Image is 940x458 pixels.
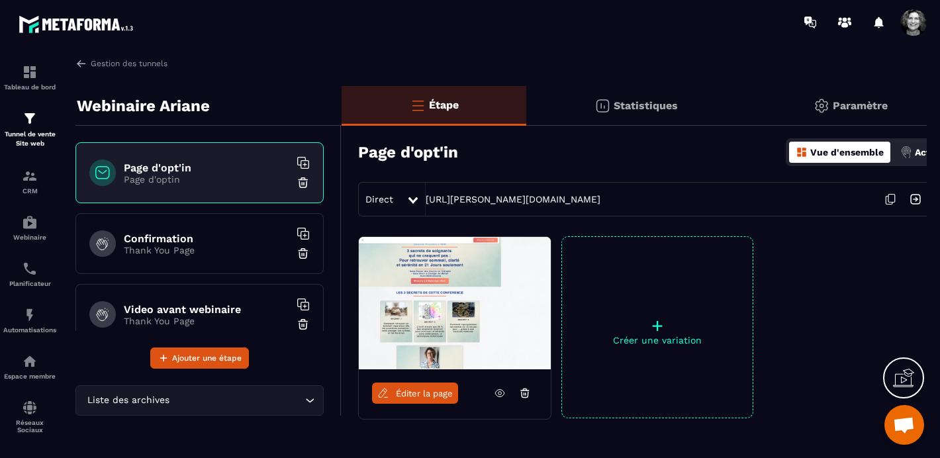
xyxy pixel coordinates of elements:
p: Espace membre [3,373,56,380]
p: Planificateur [3,280,56,287]
h6: Page d'opt'in [124,161,289,174]
h3: Page d'opt'in [358,143,458,161]
p: Créer une variation [562,335,753,345]
img: automations [22,353,38,369]
p: Statistiques [614,99,678,112]
p: Webinaire Ariane [77,93,210,119]
img: automations [22,307,38,323]
img: formation [22,64,38,80]
button: Ajouter une étape [150,347,249,369]
img: social-network [22,400,38,416]
a: Éditer la page [372,383,458,404]
img: actions.d6e523a2.png [900,146,912,158]
img: scheduler [22,261,38,277]
div: Ouvrir le chat [884,405,924,445]
img: stats.20deebd0.svg [594,98,610,114]
img: image [359,237,551,369]
a: formationformationTunnel de vente Site web [3,101,56,158]
img: logo [19,12,138,36]
h6: Video avant webinaire [124,303,289,316]
span: Direct [365,194,393,205]
p: + [562,316,753,335]
p: Tunnel de vente Site web [3,130,56,148]
img: trash [297,176,310,189]
div: Search for option [75,385,324,416]
img: arrow-next.bcc2205e.svg [903,187,928,212]
p: Automatisations [3,326,56,334]
p: Vue d'ensemble [810,147,884,158]
img: trash [297,318,310,331]
a: [URL][PERSON_NAME][DOMAIN_NAME] [426,194,600,205]
a: automationsautomationsAutomatisations [3,297,56,343]
p: Étape [429,99,459,111]
a: social-networksocial-networkRéseaux Sociaux [3,390,56,443]
p: Thank You Page [124,245,289,255]
a: automationsautomationsWebinaire [3,205,56,251]
p: Thank You Page [124,316,289,326]
h6: Confirmation [124,232,289,245]
img: automations [22,214,38,230]
p: CRM [3,187,56,195]
img: formation [22,168,38,184]
a: automationsautomationsEspace membre [3,343,56,390]
input: Search for option [172,393,302,408]
span: Éditer la page [396,389,453,398]
a: formationformationTableau de bord [3,54,56,101]
p: Tableau de bord [3,83,56,91]
a: Gestion des tunnels [75,58,167,69]
p: Page d'optin [124,174,289,185]
a: formationformationCRM [3,158,56,205]
span: Ajouter une étape [172,351,242,365]
img: formation [22,111,38,126]
img: setting-gr.5f69749f.svg [814,98,829,114]
img: dashboard-orange.40269519.svg [796,146,808,158]
img: trash [297,247,310,260]
img: arrow [75,58,87,69]
a: schedulerschedulerPlanificateur [3,251,56,297]
p: Webinaire [3,234,56,241]
img: bars-o.4a397970.svg [410,97,426,113]
span: Liste des archives [84,393,172,408]
p: Paramètre [833,99,888,112]
p: Réseaux Sociaux [3,419,56,434]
